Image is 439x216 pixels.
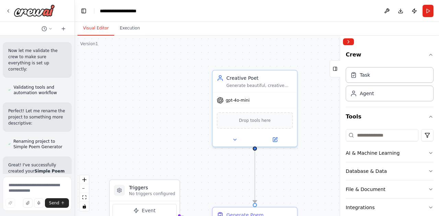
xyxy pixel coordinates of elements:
[346,180,434,198] button: File & Document
[346,64,434,107] div: Crew
[80,41,98,47] div: Version 1
[346,150,400,156] div: AI & Machine Learning
[13,85,66,96] span: Validating tools and automation workflow
[80,202,89,211] button: toggle interactivity
[80,193,89,202] button: fit view
[142,207,155,214] span: Event
[226,83,293,88] div: Generate beautiful, creative poems based on given themes, topics, or styles. Create original poet...
[80,175,89,211] div: React Flow controls
[49,200,59,206] span: Send
[346,144,434,162] button: AI & Machine Learning
[129,191,175,196] p: No triggers configured
[343,38,354,45] button: Collapse right sidebar
[34,198,44,208] button: Click to speak your automation idea
[8,162,66,193] p: Great! I've successfully created your automation. Here's what I've built for you:
[346,162,434,180] button: Database & Data
[5,198,15,208] button: Improve this prompt
[239,117,271,124] span: Drop tools here
[58,25,69,33] button: Start a new chat
[8,108,66,126] p: Perfect! Let me rename the project to something more descriptive:
[226,75,293,81] div: Creative Poet
[129,184,175,191] h3: Triggers
[346,204,375,211] div: Integrations
[14,4,55,17] img: Logo
[346,48,434,64] button: Crew
[100,8,152,14] nav: breadcrumb
[212,70,298,147] div: Creative PoetGenerate beautiful, creative poems based on given themes, topics, or styles. Create ...
[346,107,434,126] button: Tools
[80,184,89,193] button: zoom out
[360,72,370,78] div: Task
[8,169,64,180] strong: Simple Poem Generator
[13,139,66,150] span: Renaming project to Simple Poem Generator
[360,90,374,97] div: Agent
[251,150,258,203] g: Edge from 3f273bc6-8f40-4e7b-ad0e-64dcae30d8c2 to 98bc36ae-09af-4690-9633-0bf826827743
[23,198,33,208] button: Upload files
[114,21,145,36] button: Execution
[346,168,387,175] div: Database & Data
[45,198,69,208] button: Send
[8,48,66,72] p: Now let me validate the crew to make sure everything is set up correctly:
[256,136,294,144] button: Open in side panel
[346,186,385,193] div: File & Document
[78,21,114,36] button: Visual Editor
[226,98,250,103] span: gpt-4o-mini
[337,36,343,216] button: Toggle Sidebar
[80,175,89,184] button: zoom in
[39,25,55,33] button: Switch to previous chat
[79,6,88,16] button: Hide left sidebar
